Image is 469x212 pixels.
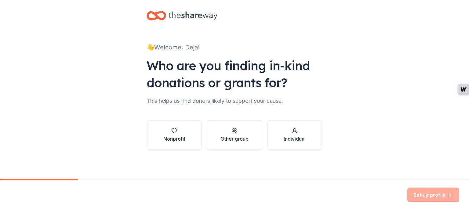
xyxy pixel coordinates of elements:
[147,96,322,106] div: This helps us find donors likely to support your cause.
[147,120,202,150] button: Nonprofit
[284,135,306,142] div: Individual
[220,135,249,142] div: Other group
[267,120,322,150] button: Individual
[147,42,322,52] div: 👋 Welcome, Deja!
[207,120,262,150] button: Other group
[163,135,185,142] div: Nonprofit
[147,57,322,91] div: Who are you finding in-kind donations or grants for?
